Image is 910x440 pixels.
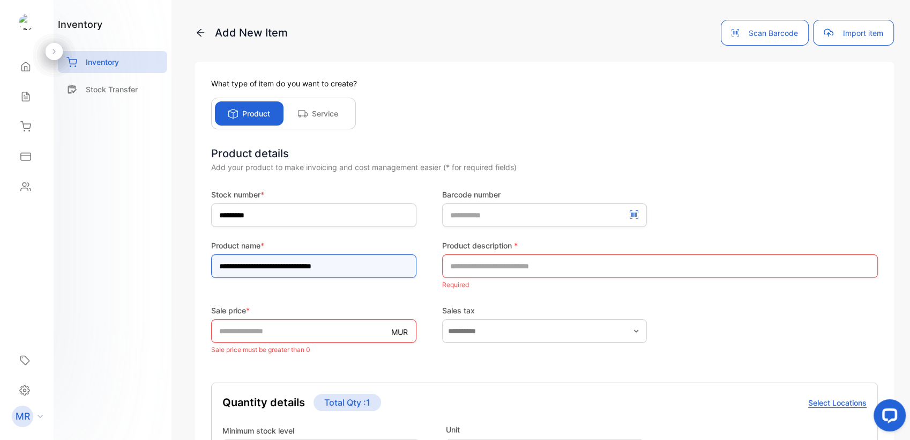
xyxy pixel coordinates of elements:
[222,425,420,436] label: Minimum stock level
[211,189,416,200] label: Stock number
[222,394,305,410] h4: Quantity details
[721,20,809,46] button: Scan Barcode
[58,17,102,32] h1: inventory
[242,108,270,119] p: Product
[195,25,288,41] p: Add New Item
[211,162,878,173] div: Add your product to make invoicing and cost management easier (* for required fields)
[442,189,647,200] label: Barcode number
[211,240,416,251] label: Product name
[19,14,35,30] img: logo
[211,305,416,316] label: Sale price
[211,343,416,357] p: Sale price must be greater than 0
[58,78,167,100] a: Stock Transfer
[312,108,338,119] p: Service
[314,394,381,411] p: Total Qty : 1
[58,51,167,73] a: Inventory
[86,56,119,68] p: Inventory
[211,78,878,89] p: What type of item do you want to create?
[391,326,408,338] p: MUR
[16,409,30,423] p: MR
[865,395,910,440] iframe: LiveChat chat widget
[808,398,867,408] span: Select Locations
[442,278,878,292] p: Required
[442,240,878,251] label: Product description
[211,145,878,162] div: Product details
[446,424,644,435] label: Unit
[86,84,138,95] p: Stock Transfer
[442,305,647,316] label: Sales tax
[813,20,894,46] button: Import item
